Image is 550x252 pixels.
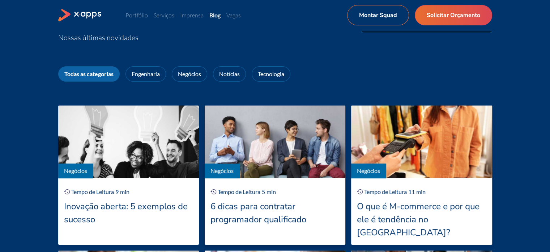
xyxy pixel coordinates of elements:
[218,187,260,196] div: Tempo de Leitura
[347,5,409,25] a: Montar Squad
[267,187,276,196] div: min
[213,66,246,82] a: Notícias
[120,187,129,196] div: min
[408,187,415,196] div: 11
[205,178,345,245] a: Tempo de Leitura5min6 dicas para contratar programador qualificado
[64,200,193,226] div: Inovação aberta: 5 exemplos de sucesso
[180,12,204,19] a: Imprensa
[125,12,148,19] a: Portfólio
[58,66,120,82] a: Todas as categorias
[416,187,426,196] div: min
[357,167,380,174] a: Negócios
[252,66,290,82] a: Tecnologia
[172,66,207,82] a: Negócios
[210,167,234,174] a: Negócios
[209,12,221,18] a: Blog
[415,5,492,25] a: Solicitar Orçamento
[210,200,340,226] div: 6 dicas para contratar programador qualificado
[125,66,166,82] a: Engenharia
[351,178,492,245] a: Tempo de Leitura11minO que é M-commerce e por que ele é tendência no [GEOGRAPHIC_DATA]?
[58,178,199,245] a: Tempo de Leitura9minInovação aberta: 5 exemplos de sucesso
[71,187,114,196] div: Tempo de Leitura
[262,187,265,196] div: 5
[115,187,119,196] div: 9
[154,12,174,19] a: Serviços
[364,187,407,196] div: Tempo de Leitura
[226,12,241,19] a: Vagas
[58,33,138,42] span: Nossas últimas novidades
[64,167,87,174] a: Negócios
[357,200,486,239] div: O que é M-commerce e por que ele é tendência no [GEOGRAPHIC_DATA]?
